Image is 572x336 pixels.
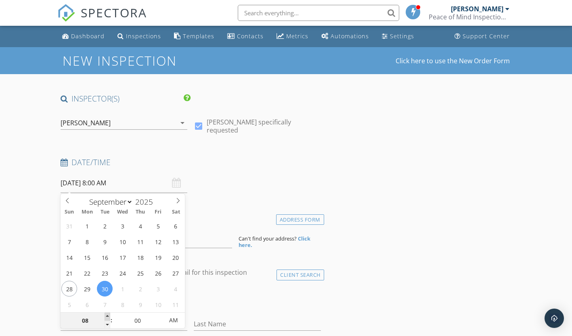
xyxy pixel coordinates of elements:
[96,209,114,215] span: Tue
[78,209,96,215] span: Mon
[238,5,399,21] input: Search everything...
[390,32,414,40] div: Settings
[429,13,509,21] div: Peace of Mind Inspections LLC
[57,11,147,28] a: SPECTORA
[132,249,148,265] span: September 18, 2025
[61,173,188,193] input: Select date
[167,209,185,215] span: Sat
[171,29,218,44] a: Templates
[132,234,148,249] span: September 11, 2025
[451,5,503,13] div: [PERSON_NAME]
[168,218,184,234] span: September 6, 2025
[110,312,113,328] span: :
[168,234,184,249] span: September 13, 2025
[61,157,321,168] h4: Date/Time
[97,249,113,265] span: September 16, 2025
[61,281,77,297] span: September 28, 2025
[57,4,75,22] img: The Best Home Inspection Software - Spectora
[79,265,95,281] span: September 22, 2025
[126,32,161,40] div: Inspections
[168,265,184,281] span: September 27, 2025
[61,93,191,104] h4: INSPECTOR(S)
[286,32,308,40] div: Metrics
[59,29,108,44] a: Dashboard
[79,249,95,265] span: September 15, 2025
[97,265,113,281] span: September 23, 2025
[61,234,77,249] span: September 7, 2025
[132,209,149,215] span: Thu
[79,234,95,249] span: September 8, 2025
[224,29,267,44] a: Contacts
[150,234,166,249] span: September 12, 2025
[115,234,130,249] span: September 10, 2025
[79,218,95,234] span: September 1, 2025
[115,249,130,265] span: September 17, 2025
[150,249,166,265] span: September 19, 2025
[114,209,132,215] span: Wed
[132,281,148,297] span: October 2, 2025
[451,29,513,44] a: Support Center
[150,297,166,312] span: October 10, 2025
[114,29,164,44] a: Inspections
[239,235,310,249] strong: Click here.
[79,281,95,297] span: September 29, 2025
[207,118,321,134] label: [PERSON_NAME] specifically requested
[178,118,187,128] i: arrow_drop_down
[61,218,77,234] span: August 31, 2025
[61,249,77,265] span: September 14, 2025
[61,209,78,215] span: Sun
[379,29,417,44] a: Settings
[183,32,214,40] div: Templates
[318,29,372,44] a: Automations (Basic)
[545,309,564,328] div: Open Intercom Messenger
[237,32,264,40] div: Contacts
[97,218,113,234] span: September 2, 2025
[277,270,324,280] div: Client Search
[168,249,184,265] span: September 20, 2025
[115,218,130,234] span: September 3, 2025
[97,281,113,297] span: September 30, 2025
[115,281,130,297] span: October 1, 2025
[115,297,130,312] span: October 8, 2025
[71,32,105,40] div: Dashboard
[61,265,77,281] span: September 21, 2025
[162,312,184,328] span: Click to toggle
[97,297,113,312] span: October 7, 2025
[61,119,111,127] div: [PERSON_NAME]
[81,4,147,21] span: SPECTORA
[150,281,166,297] span: October 3, 2025
[132,297,148,312] span: October 9, 2025
[63,54,241,68] h1: New Inspection
[97,234,113,249] span: September 9, 2025
[150,265,166,281] span: September 26, 2025
[331,32,369,40] div: Automations
[276,214,324,225] div: Address Form
[273,29,312,44] a: Metrics
[396,58,510,64] a: Click here to use the New Order Form
[79,297,95,312] span: October 6, 2025
[115,265,130,281] span: September 24, 2025
[150,218,166,234] span: September 5, 2025
[132,218,148,234] span: September 4, 2025
[61,297,77,312] span: October 5, 2025
[168,281,184,297] span: October 4, 2025
[149,209,167,215] span: Fri
[133,197,159,207] input: Year
[132,265,148,281] span: September 25, 2025
[123,268,247,276] label: Enable Client CC email for this inspection
[239,235,297,242] span: Can't find your address?
[61,212,321,223] h4: Location
[463,32,510,40] div: Support Center
[168,297,184,312] span: October 11, 2025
